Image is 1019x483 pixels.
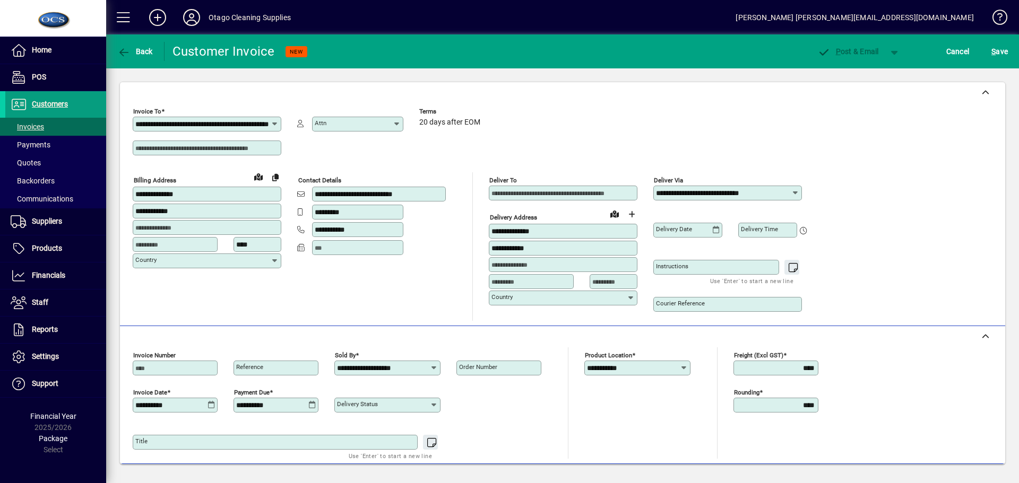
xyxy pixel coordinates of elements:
mat-label: Title [135,437,148,445]
span: Payments [11,140,50,149]
span: Communications [11,195,73,203]
button: Cancel [944,42,972,61]
span: S [991,47,996,56]
a: Support [5,371,106,397]
span: Support [32,379,58,388]
a: Backorders [5,172,106,190]
span: Quotes [11,159,41,167]
button: Add [141,8,175,27]
span: POS [32,73,46,81]
span: Backorders [11,177,55,185]
mat-label: Product location [585,352,632,359]
mat-label: Deliver via [654,177,683,184]
span: Back [117,47,153,56]
mat-label: Instructions [656,262,688,270]
a: Invoices [5,118,106,136]
mat-label: Invoice To [133,108,161,115]
button: Save [989,42,1011,61]
a: Financials [5,262,106,289]
mat-label: Courier Reference [656,300,705,307]
span: ave [991,43,1008,60]
span: Staff [32,298,48,306]
a: View on map [250,168,267,185]
span: NEW [290,48,303,55]
span: Customers [32,100,68,108]
span: Invoices [11,122,44,131]
a: Home [5,37,106,64]
a: Products [5,235,106,262]
span: Package [39,434,67,443]
a: Reports [5,317,106,343]
span: Cancel [946,43,970,60]
button: Profile [175,8,209,27]
span: 20 days after EOM [419,118,480,127]
a: Staff [5,289,106,316]
span: Terms [419,108,483,115]
mat-label: Country [491,293,513,301]
a: View on map [606,205,623,222]
span: Home [32,46,51,54]
div: [PERSON_NAME] [PERSON_NAME][EMAIL_ADDRESS][DOMAIN_NAME] [736,9,974,26]
mat-label: Delivery status [337,400,378,408]
mat-label: Reference [236,363,263,371]
div: Otago Cleaning Supplies [209,9,291,26]
mat-label: Attn [315,119,326,127]
app-page-header-button: Back [106,42,165,61]
a: Communications [5,190,106,208]
mat-label: Country [135,256,157,264]
span: Products [32,244,62,252]
mat-label: Payment due [234,389,270,396]
mat-hint: Use 'Enter' to start a new line [349,450,432,462]
mat-label: Rounding [734,389,759,396]
mat-label: Invoice date [133,389,167,396]
span: P [836,47,841,56]
a: Knowledge Base [985,2,1006,37]
a: Settings [5,344,106,370]
span: Settings [32,352,59,361]
span: Suppliers [32,217,62,225]
a: POS [5,64,106,91]
a: Quotes [5,154,106,172]
div: Customer Invoice [172,43,275,60]
button: Back [115,42,156,61]
span: Financial Year [30,412,76,420]
mat-label: Order number [459,363,497,371]
button: Choose address [623,206,640,223]
mat-label: Delivery time [741,225,778,233]
span: ost & Email [817,47,879,56]
a: Payments [5,136,106,154]
mat-label: Freight (excl GST) [734,352,783,359]
mat-hint: Use 'Enter' to start a new line [710,275,793,287]
span: Financials [32,271,65,279]
mat-label: Deliver To [489,177,517,184]
mat-label: Delivery date [656,225,692,233]
button: Post & Email [812,42,884,61]
button: Copy to Delivery address [267,169,284,186]
mat-label: Invoice number [133,352,176,359]
span: Reports [32,325,58,333]
mat-label: Sold by [335,352,356,359]
a: Suppliers [5,208,106,235]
